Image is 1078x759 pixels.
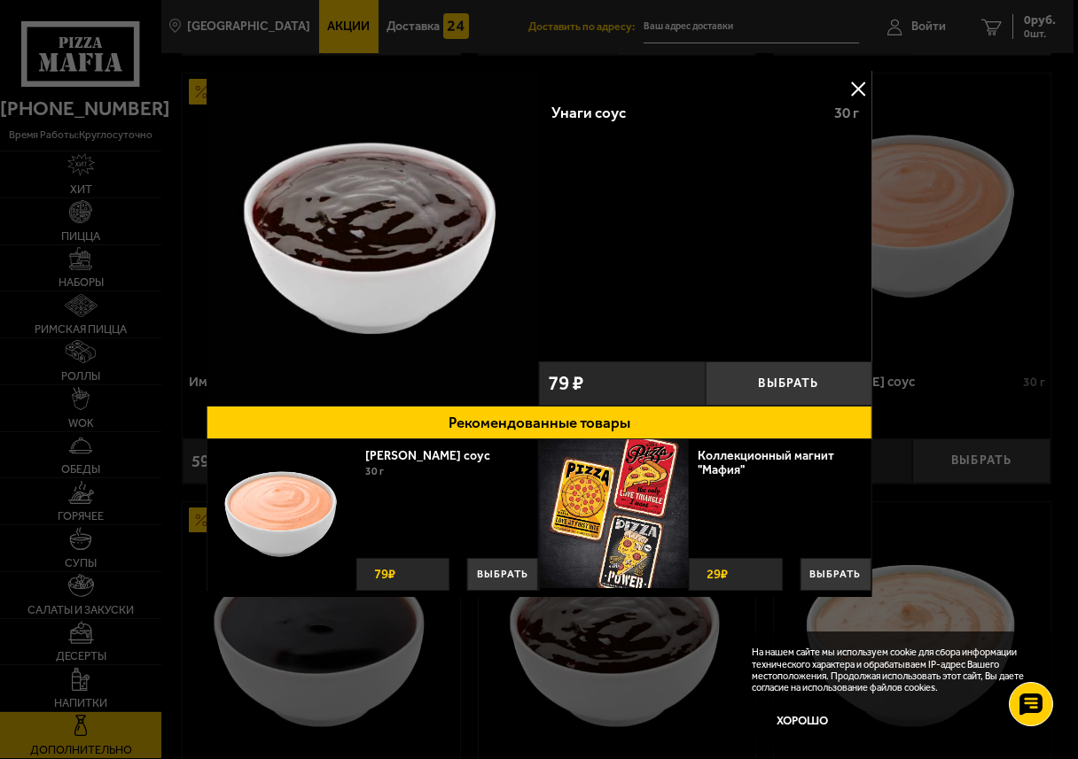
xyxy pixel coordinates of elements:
a: Коллекционный магнит "Мафия" [698,448,834,477]
span: 79 ₽ [548,374,583,394]
strong: 79 ₽ [370,559,400,590]
p: На нашем сайте мы используем cookie для сбора информации технического характера и обрабатываем IP... [752,647,1036,693]
button: Выбрать [706,361,872,406]
a: Унаги соус [207,71,539,406]
img: Унаги соус [207,71,539,403]
div: Унаги соус [551,104,819,122]
strong: 29 ₽ [702,559,732,590]
a: [PERSON_NAME] соус [365,448,507,463]
span: 30 г [834,104,859,121]
button: Выбрать [800,558,871,591]
button: Рекомендованные товары [207,406,872,439]
button: Хорошо [752,704,853,738]
span: 30 г [365,465,384,477]
button: Выбрать [467,558,538,591]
